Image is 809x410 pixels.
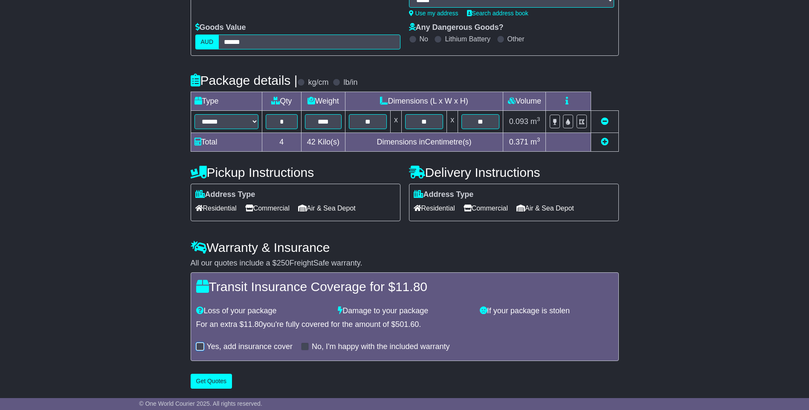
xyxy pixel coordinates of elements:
[191,73,298,87] h4: Package details |
[390,111,401,133] td: x
[414,190,474,199] label: Address Type
[192,306,334,316] div: Loss of your package
[207,342,293,352] label: Yes, add insurance cover
[298,202,356,215] span: Air & Sea Depot
[191,240,619,254] h4: Warranty & Insurance
[420,35,428,43] label: No
[476,306,618,316] div: If your package is stolen
[509,138,528,146] span: 0.371
[191,259,619,268] div: All our quotes include a $ FreightSafe warranty.
[467,10,528,17] a: Search address book
[277,259,290,267] span: 250
[445,35,490,43] label: Lithium Battery
[195,35,219,49] label: AUD
[195,190,255,199] label: Address Type
[395,280,427,294] span: 11.80
[414,202,455,215] span: Residential
[195,202,237,215] span: Residential
[601,117,609,126] a: Remove this item
[262,92,302,111] td: Qty
[139,400,262,407] span: © One World Courier 2025. All rights reserved.
[345,92,503,111] td: Dimensions (L x W x H)
[191,165,400,179] h4: Pickup Instructions
[245,202,290,215] span: Commercial
[531,117,540,126] span: m
[343,78,357,87] label: lb/in
[345,133,503,152] td: Dimensions in Centimetre(s)
[302,92,345,111] td: Weight
[395,320,419,329] span: 501.60
[196,320,613,329] div: For an extra $ you're fully covered for the amount of $ .
[312,342,450,352] label: No, I'm happy with the included warranty
[191,374,232,389] button: Get Quotes
[191,133,262,152] td: Total
[531,138,540,146] span: m
[507,35,525,43] label: Other
[195,23,246,32] label: Goods Value
[409,10,458,17] a: Use my address
[447,111,458,133] td: x
[191,92,262,111] td: Type
[196,280,613,294] h4: Transit Insurance Coverage for $
[308,78,328,87] label: kg/cm
[244,320,263,329] span: 11.80
[537,116,540,122] sup: 3
[537,136,540,143] sup: 3
[464,202,508,215] span: Commercial
[302,133,345,152] td: Kilo(s)
[333,306,476,316] div: Damage to your package
[509,117,528,126] span: 0.093
[409,165,619,179] h4: Delivery Instructions
[262,133,302,152] td: 4
[516,202,574,215] span: Air & Sea Depot
[503,92,546,111] td: Volume
[601,138,609,146] a: Add new item
[409,23,504,32] label: Any Dangerous Goods?
[307,138,316,146] span: 42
